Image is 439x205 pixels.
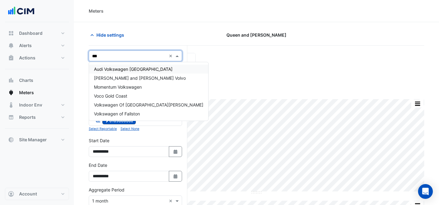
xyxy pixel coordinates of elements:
fa-icon: Select Date [173,174,178,179]
app-icon: Indoor Env [8,102,14,108]
button: Account [5,188,69,200]
div: Meters [89,8,104,14]
button: Reports [5,111,69,123]
span: [PERSON_NAME] and [PERSON_NAME] Volvo [94,75,186,81]
button: Actions [5,52,69,64]
label: Start Date [89,137,109,144]
button: Hide settings [89,30,128,40]
span: Queen and [PERSON_NAME] [226,32,287,38]
span: Clear [169,53,174,59]
span: Dashboard [19,30,43,36]
button: Select Reportable [89,126,117,131]
span: Alerts [19,42,32,49]
span: Meters [19,90,34,96]
small: Select None [120,127,139,131]
span: Indoor Env [19,102,42,108]
span: Reports [19,114,36,120]
img: Company Logo [7,5,35,17]
span: Charts [19,77,33,83]
span: Momentum Volkswagen [94,84,142,90]
button: Site Manager [5,134,69,146]
span: Actions [19,55,35,61]
span: Clear [169,198,174,204]
button: Indoor Env [5,99,69,111]
button: Charts [5,74,69,86]
button: Meters [5,86,69,99]
span: Account [19,191,37,197]
app-icon: Site Manager [8,137,14,143]
app-icon: Charts [8,77,14,83]
button: Alerts [5,39,69,52]
app-icon: Reports [8,114,14,120]
app-icon: Actions [8,55,14,61]
fa-icon: Reportable [96,118,101,123]
button: Select None [120,126,139,131]
app-icon: Meters [8,90,14,96]
app-icon: Alerts [8,42,14,49]
span: Volkswagen of Fallston [94,111,140,116]
span: Voco Gold Coast [94,93,127,98]
span: Volkswagen Of [GEOGRAPHIC_DATA][PERSON_NAME] [94,102,203,107]
label: Aggregate Period [89,187,124,193]
span: Audi Volkswagen [GEOGRAPHIC_DATA] [94,66,173,72]
app-icon: Dashboard [8,30,14,36]
label: End Date [89,162,107,168]
small: Select Reportable [89,127,117,131]
ng-dropdown-panel: Options list [89,62,209,121]
button: Dashboard [5,27,69,39]
span: Hide settings [96,32,124,38]
button: More Options [411,100,424,107]
div: Open Intercom Messenger [418,184,433,199]
span: Site Manager [19,137,47,143]
fa-icon: Select Date [173,149,178,154]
